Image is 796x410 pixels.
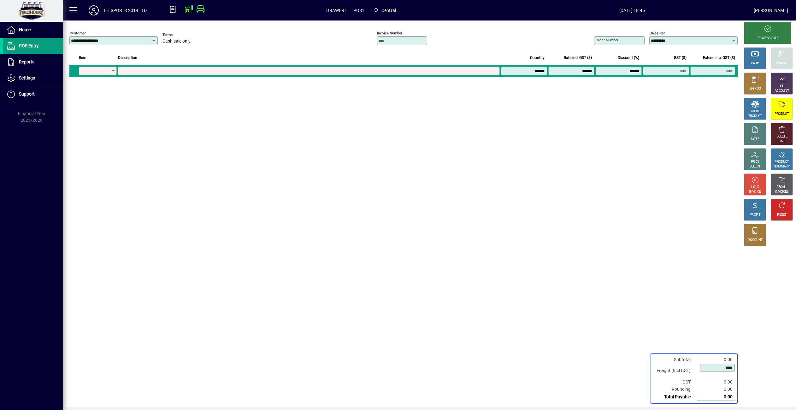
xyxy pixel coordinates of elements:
[653,393,697,401] td: Total Payable
[162,39,191,44] span: Cash sale only
[596,38,618,42] mat-label: Order number
[750,164,761,169] div: SELECT
[653,363,697,378] td: Freight (Incl GST)
[19,27,31,32] span: Home
[776,185,787,190] div: RECALL
[697,378,735,386] td: 0.00
[84,5,104,16] button: Profile
[353,5,365,15] span: POS1
[19,43,39,48] span: POS Entry
[674,54,687,61] span: GST ($)
[3,54,63,70] a: Reports
[751,185,759,190] div: HOLD
[697,386,735,393] td: 0.00
[703,54,735,61] span: Extend incl GST ($)
[79,54,86,61] span: Item
[162,33,200,37] span: Terms
[70,31,86,35] mat-label: Customer
[751,137,759,142] div: NOTE
[653,356,697,363] td: Subtotal
[750,213,760,217] div: PROFIT
[754,5,788,15] div: [PERSON_NAME]
[747,238,763,243] div: DISCOUNT
[751,61,759,66] div: CASH
[326,5,347,15] span: DRAWER1
[775,112,789,116] div: PRODUCT
[749,190,761,194] div: INVOICE
[3,86,63,102] a: Support
[650,31,665,35] mat-label: Sales rep
[780,84,784,89] div: GL
[774,164,790,169] div: SUMMARY
[776,61,788,66] div: CHARGE
[19,75,35,80] span: Settings
[748,114,762,119] div: PRODUCT
[653,386,697,393] td: Rounding
[3,70,63,86] a: Settings
[564,54,592,61] span: Rate incl GST ($)
[653,378,697,386] td: GST
[377,31,402,35] mat-label: Invoice number
[777,213,787,217] div: RESET
[776,134,787,139] div: DELETE
[530,54,545,61] span: Quantity
[751,109,759,114] div: MISC
[3,22,63,38] a: Home
[19,91,35,97] span: Support
[118,54,137,61] span: Description
[775,160,789,164] div: PRODUCT
[779,139,785,144] div: LINE
[757,36,779,41] div: PROCESS SALE
[775,89,789,93] div: ACCOUNT
[19,59,34,64] span: Reports
[697,393,735,401] td: 0.00
[510,5,754,15] span: [DATE] 18:45
[775,190,788,194] div: INVOICES
[749,86,761,91] div: EFTPOS
[751,160,759,164] div: PRICE
[618,54,639,61] span: Discount (%)
[104,5,147,15] div: FH SPORTS 2014 LTD
[371,5,398,16] span: Central
[381,5,396,15] span: Central
[697,356,735,363] td: 0.00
